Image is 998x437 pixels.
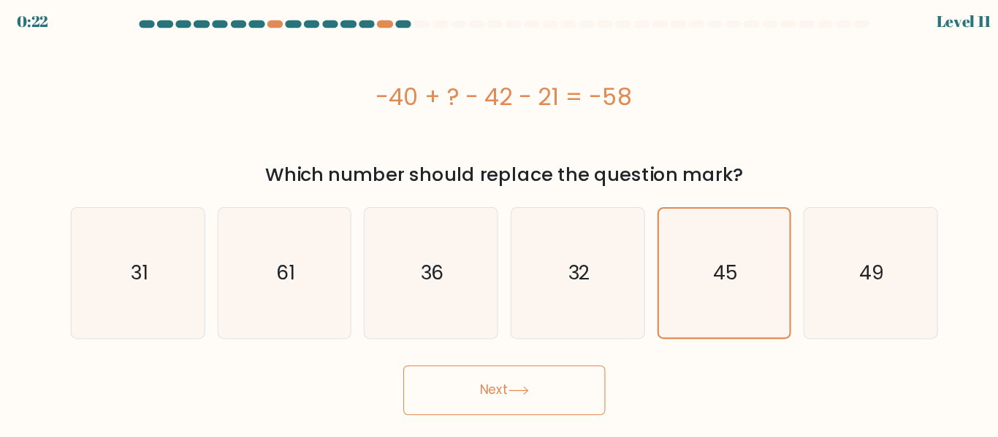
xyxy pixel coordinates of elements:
div: Level 11 [905,18,957,39]
div: -40 + ? - 42 - 21 = -58 [91,82,907,115]
button: Next [404,352,594,398]
text: 31 [148,252,164,277]
text: 36 [420,252,442,277]
text: 45 [696,252,718,277]
text: 49 [833,252,856,277]
text: 32 [559,252,579,277]
div: 0:22 [41,18,70,39]
text: 61 [285,252,302,277]
div: Which number should replace the question mark? [100,159,898,185]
